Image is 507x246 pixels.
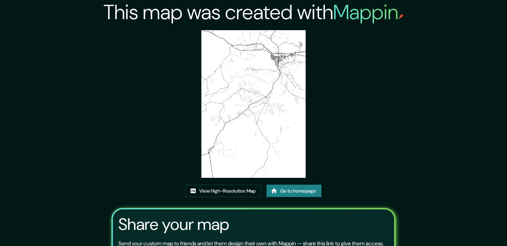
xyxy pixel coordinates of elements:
a: Go to homepage [267,185,321,197]
img: mappin-pin [398,14,404,19]
iframe: Help widget launcher [446,219,499,238]
a: View High-Resolution Map [186,185,261,197]
img: created-map [201,30,306,178]
h3: Share your map [118,215,229,234]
